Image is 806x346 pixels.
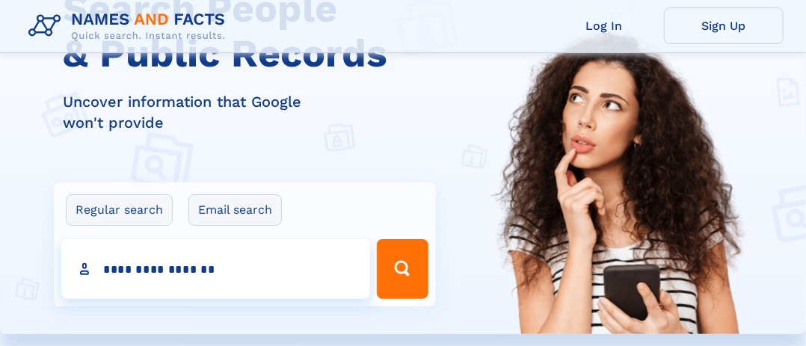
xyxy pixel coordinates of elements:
label: Regular search [66,194,173,226]
a: Log In [544,7,664,44]
label: Email search [188,194,282,226]
a: Sign Up [664,7,784,44]
input: search input [61,239,370,299]
img: Logo Names and Facts [22,6,238,46]
button: Search Button [377,239,428,299]
div: Uncover information that Google won't provide [63,91,445,133]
